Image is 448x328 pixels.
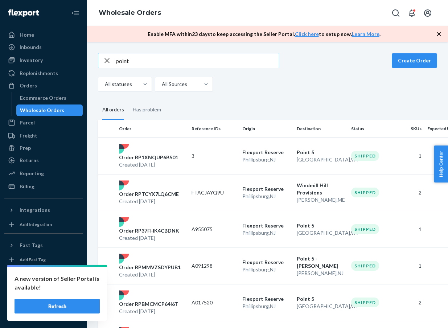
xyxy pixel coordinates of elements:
button: Give Feedback [4,308,83,319]
button: Open notifications [404,6,419,20]
a: Reporting [4,168,83,179]
img: Flexport logo [8,9,39,17]
p: Order RPMMVZSDYPUB1 [119,264,181,271]
div: Ecommerce Orders [20,94,66,102]
a: Add Integration [4,219,83,230]
p: Created [DATE] [119,198,179,205]
p: Flexport Reserve [242,259,291,266]
a: Replenishments [4,67,83,79]
iframe: Opens a widget where you can chat to one of our agents [401,306,441,324]
p: Phillipsburg , NJ [242,266,291,273]
a: Parcel [4,117,83,128]
div: Replenishments [20,70,58,77]
p: Flexport Reserve [242,295,291,303]
button: Integrations [4,204,83,216]
div: Add Fast Tag [20,257,46,263]
div: Reporting [20,170,44,177]
p: A091298 [192,262,237,270]
p: Windmill Hill Provisions [297,182,345,196]
div: Orders [20,82,37,89]
a: Add Fast Tag [4,254,83,266]
a: Wholesale Orders [16,104,83,116]
p: Point 5 - [PERSON_NAME] [297,255,345,270]
ol: breadcrumbs [93,3,167,24]
div: Shipped [351,188,379,197]
button: Fast Tags [4,239,83,251]
div: All orders [102,100,124,120]
div: Shipped [351,298,379,307]
a: Wholesale Orders [99,9,161,17]
a: Learn More [352,31,379,37]
td: 2 [399,284,424,321]
p: A017520 [192,299,237,306]
p: FTACJAYQ9U [192,189,237,196]
a: Returns [4,155,83,166]
img: flexport logo [119,217,129,227]
p: Created [DATE] [119,161,178,168]
p: A955075 [192,226,237,233]
div: Parcel [20,119,35,126]
div: Shipped [351,261,379,271]
p: 3 [192,152,237,160]
p: Flexport Reserve [242,185,291,193]
p: Enable MFA within 23 days to keep accessing the Seller Portal. to setup now. . [148,30,381,38]
p: Point 5 [297,222,345,229]
div: Fast Tags [20,242,43,249]
button: Open account menu [420,6,435,20]
p: [GEOGRAPHIC_DATA] , VA [297,229,345,237]
p: Phillipsburg , NJ [242,229,291,237]
input: Search orders [116,53,279,68]
button: Create Order [392,53,437,68]
div: Inbounds [20,44,42,51]
a: Home [4,29,83,41]
a: Ecommerce Orders [16,92,83,104]
a: Prep [4,142,83,154]
div: Billing [20,183,34,190]
button: Talk to Support [4,283,83,295]
p: Order RPTCYX7LQ6CME [119,190,179,198]
th: Status [348,120,399,138]
div: Inventory [20,57,43,64]
p: Phillipsburg , NJ [242,193,291,200]
input: All Sources [161,81,162,88]
img: flexport logo [119,254,129,264]
td: 1 [399,138,424,174]
p: [GEOGRAPHIC_DATA] , VA [297,156,345,163]
th: SKUs [399,120,424,138]
p: [PERSON_NAME] , ME [297,196,345,204]
button: Help Center [434,145,448,183]
a: Orders [4,80,83,91]
div: Returns [20,157,39,164]
p: Point 5 [297,295,345,303]
p: A new version of Seller Portal is available! [15,274,100,292]
input: All statuses [104,81,105,88]
p: Order RP37FHK4CBDNK [119,227,179,234]
img: flexport logo [119,144,129,154]
th: Order [116,120,189,138]
a: Inbounds [4,41,83,53]
div: Add Integration [20,221,52,227]
p: Order RP1XNQUP6B501 [119,154,178,161]
p: Created [DATE] [119,234,179,242]
div: Shipped [351,224,379,234]
img: flexport logo [119,290,129,300]
a: Settings [4,271,83,282]
td: 2 [399,174,424,211]
p: Flexport Reserve [242,149,291,156]
a: Billing [4,181,83,192]
p: Order RPBMCMCP64I6T [119,300,178,308]
p: Flexport Reserve [242,222,291,229]
button: Open Search Box [389,6,403,20]
th: Reference IDs [189,120,239,138]
p: Point 5 [297,149,345,156]
td: 1 [399,211,424,247]
p: Phillipsburg , NJ [242,156,291,163]
div: Shipped [351,151,379,161]
div: Prep [20,144,31,152]
div: Wholesale Orders [20,107,64,114]
p: Phillipsburg , NJ [242,303,291,310]
td: 1 [399,247,424,284]
button: Refresh [15,299,100,313]
a: Inventory [4,54,83,66]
